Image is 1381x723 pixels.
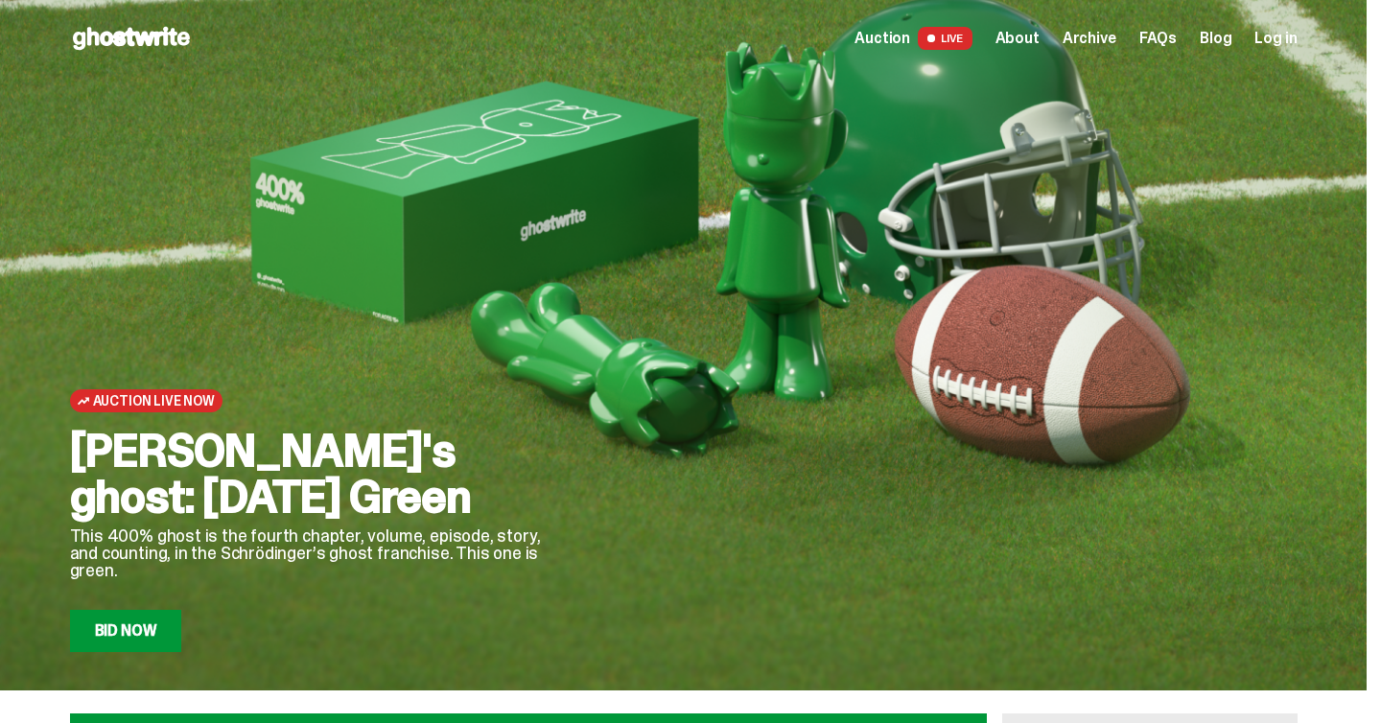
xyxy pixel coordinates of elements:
[854,27,971,50] a: Auction LIVE
[70,527,569,579] p: This 400% ghost is the fourth chapter, volume, episode, story, and counting, in the Schrödinger’s...
[854,31,910,46] span: Auction
[1200,31,1231,46] a: Blog
[70,428,569,520] h2: [PERSON_NAME]'s ghost: [DATE] Green
[70,610,182,652] a: Bid Now
[1254,31,1297,46] a: Log in
[995,31,1040,46] a: About
[93,393,215,408] span: Auction Live Now
[1139,31,1177,46] a: FAQs
[1063,31,1116,46] a: Archive
[918,27,972,50] span: LIVE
